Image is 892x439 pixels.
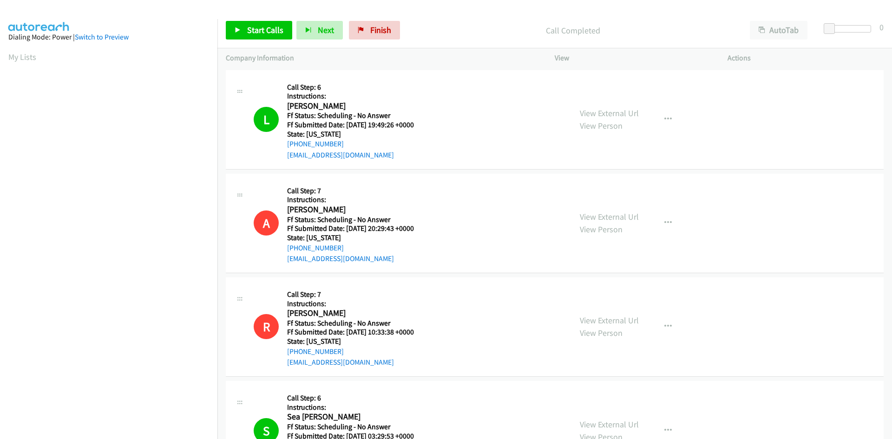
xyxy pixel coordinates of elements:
h5: Call Step: 7 [287,186,426,196]
a: Start Calls [226,21,292,39]
a: View External Url [580,315,639,326]
a: View Person [580,328,623,338]
a: View External Url [580,211,639,222]
a: View Person [580,224,623,235]
div: 0 [879,21,884,33]
h5: Call Step: 6 [287,83,426,92]
h5: State: [US_STATE] [287,233,426,242]
h5: Instructions: [287,299,426,308]
h1: L [254,107,279,132]
a: [EMAIL_ADDRESS][DOMAIN_NAME] [287,358,394,367]
button: AutoTab [750,21,807,39]
h5: Ff Status: Scheduling - No Answer [287,215,426,224]
h5: Ff Submitted Date: [DATE] 20:29:43 +0000 [287,224,426,233]
h2: [PERSON_NAME] [287,308,426,319]
h5: Ff Status: Scheduling - No Answer [287,111,426,120]
h5: State: [US_STATE] [287,130,426,139]
h5: Instructions: [287,92,426,101]
h5: Instructions: [287,403,426,412]
a: View External Url [580,108,639,118]
span: Next [318,25,334,35]
span: Start Calls [247,25,283,35]
a: My Lists [8,52,36,62]
p: View [555,52,711,64]
a: [EMAIL_ADDRESS][DOMAIN_NAME] [287,151,394,159]
p: Actions [728,52,884,64]
a: [PHONE_NUMBER] [287,243,344,252]
h5: Ff Submitted Date: [DATE] 10:33:38 +0000 [287,328,426,337]
a: View External Url [580,419,639,430]
h5: State: [US_STATE] [287,337,426,346]
h1: R [254,314,279,339]
p: Call Completed [413,24,733,37]
a: [PHONE_NUMBER] [287,139,344,148]
div: Dialing Mode: Power | [8,32,209,43]
h2: Sea [PERSON_NAME] [287,412,426,422]
a: Switch to Preview [75,33,129,41]
a: [EMAIL_ADDRESS][DOMAIN_NAME] [287,254,394,263]
h2: [PERSON_NAME] [287,204,426,215]
a: [PHONE_NUMBER] [287,347,344,356]
div: Delay between calls (in seconds) [828,25,871,33]
span: Finish [370,25,391,35]
h5: Instructions: [287,195,426,204]
a: View Person [580,120,623,131]
h2: [PERSON_NAME] [287,101,426,111]
h5: Ff Submitted Date: [DATE] 19:49:26 +0000 [287,120,426,130]
h5: Call Step: 7 [287,290,426,299]
a: Finish [349,21,400,39]
h5: Ff Status: Scheduling - No Answer [287,319,426,328]
h5: Call Step: 6 [287,393,426,403]
button: Next [296,21,343,39]
iframe: Resource Center [865,183,892,256]
h5: Ff Status: Scheduling - No Answer [287,422,426,432]
h1: A [254,210,279,236]
p: Company Information [226,52,538,64]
